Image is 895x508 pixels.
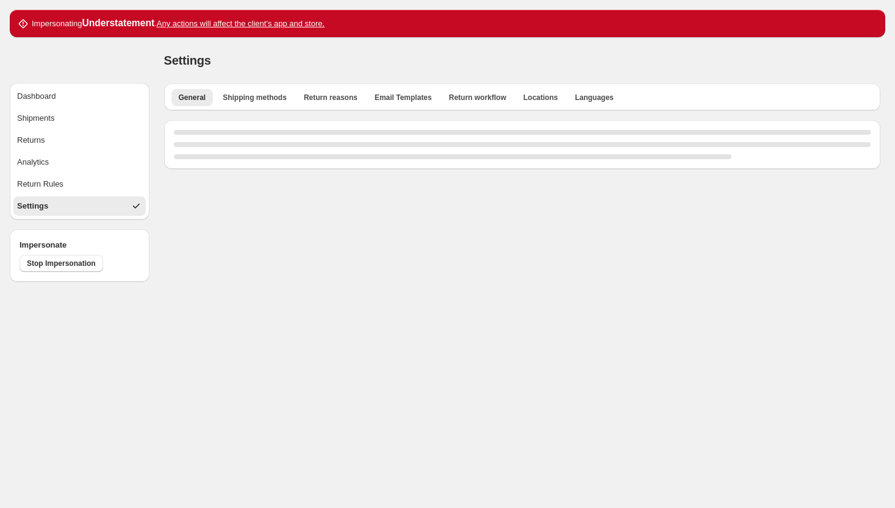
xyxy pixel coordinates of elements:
div: Shipments [17,112,54,124]
span: Shipping methods [223,93,287,102]
div: Returns [17,134,45,146]
span: Settings [164,54,211,67]
button: Dashboard [13,87,146,106]
div: Analytics [17,156,49,168]
span: Return workflow [449,93,506,102]
div: Dashboard [17,90,56,102]
div: Return Rules [17,178,63,190]
button: Stop Impersonation [20,255,103,272]
span: Languages [575,93,613,102]
button: Analytics [13,152,146,172]
span: Return reasons [304,93,358,102]
button: Return Rules [13,174,146,194]
button: Returns [13,131,146,150]
u: Any actions will affect the client's app and store. [157,19,325,28]
strong: Understatement [82,18,154,28]
h4: Impersonate [20,239,140,251]
span: Stop Impersonation [27,259,96,268]
span: General [179,93,206,102]
p: Impersonating . [32,17,325,30]
span: Locations [523,93,558,102]
button: Shipments [13,109,146,128]
div: Settings [17,200,48,212]
button: Settings [13,196,146,216]
span: Email Templates [375,93,432,102]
